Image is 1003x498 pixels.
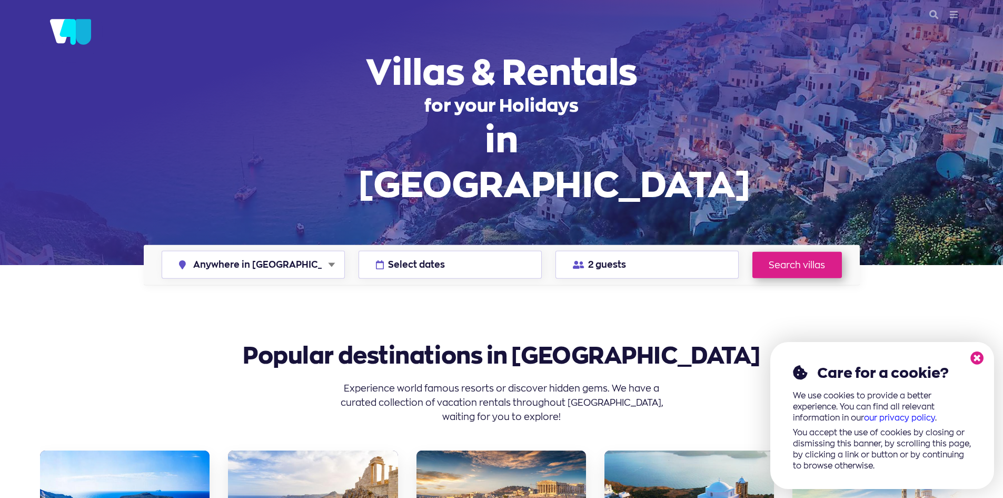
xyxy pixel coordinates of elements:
a: our privacy policy [864,413,935,423]
p: You accept the use of cookies by closing or dismissing this banner, by scrolling this page, by cl... [793,427,972,472]
button: Select dates [359,251,542,279]
p: We use cookies to provide a better experience. You can find all relevant information in our . [793,390,972,424]
span: 2 guests [588,260,626,269]
span: Villas & Rentals [359,50,645,94]
h2: Popular destinations in [GEOGRAPHIC_DATA] [40,341,963,369]
a: Search villas [752,251,842,278]
h2: Care for a cookie? [793,364,972,382]
button: 2 guests [555,251,739,279]
p: Experience world famous resorts or discover hidden gems. We have a curated collection of vacation... [331,381,673,424]
h1: for your Holidays [359,50,645,207]
span: in [GEOGRAPHIC_DATA] [359,117,645,207]
span: Select dates [388,260,445,269]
